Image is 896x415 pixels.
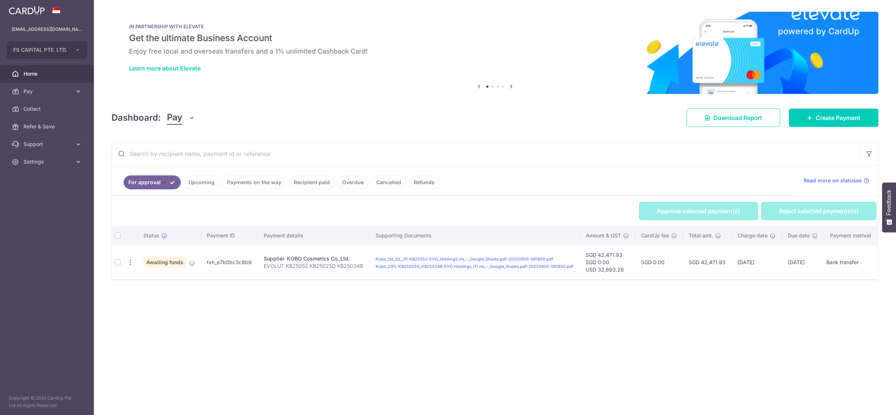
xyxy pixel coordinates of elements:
[184,175,219,189] a: Upcoming
[782,245,824,279] td: [DATE]
[689,232,713,239] span: Total amt.
[816,113,860,122] span: Create Payment
[635,245,683,279] td: SGD 0.00
[9,6,45,15] img: CardUp
[23,141,72,148] span: Support
[111,12,878,94] img: Renovation banner
[201,226,258,245] th: Payment ID
[409,175,439,189] a: Refunds
[804,177,869,184] a: Read more on statuses
[788,232,810,239] span: Due date
[129,47,861,56] h6: Enjoy free local and overseas transfers and a 1% unlimited Cashback Card!
[376,256,553,262] a: Kobo_1st_30__PI-KB25052-EVO_HoldingS.xls_-_Google_Sheets.pdf-20250905-091850.pdf
[370,226,580,245] th: Supporting Documents
[641,232,669,239] span: CardUp fee
[264,262,364,270] p: EVOLUT KB25052 KB25025D KB25034B
[372,175,406,189] a: Cancelled
[12,26,82,33] p: [EMAIL_ADDRESS][DOMAIN_NAME]
[124,175,181,189] a: For approval
[23,123,72,130] span: Refer & Save
[143,257,186,267] span: Awaiting funds
[580,245,635,279] td: SGD 42,471.93 SGD 0.00 USD 32,893.28
[826,259,859,266] span: Bank transfer
[376,264,573,269] a: Kobo_CIPL-KB25025D_KB25034B-EVO Holdings_(1).xls_-_Google_Sheets.pdf-20250905-091850.pdf
[222,175,286,189] a: Payments on the way
[167,111,182,125] span: Pay
[129,65,201,72] a: Learn more about Elevate
[789,109,878,127] a: Create Payment
[289,175,334,189] a: Recipient paid
[23,158,72,165] span: Settings
[201,245,258,279] td: txn_e7b0bc3c8b9
[337,175,369,189] a: Overdue
[732,245,782,279] td: [DATE]
[586,232,621,239] span: Amount & GST
[129,23,861,29] p: IN PARTNERSHIP WITH ELEVATE
[264,255,364,262] div: Supplier. KOBO Cosmetics Co.,Ltd.
[23,88,72,95] span: Pay
[804,177,862,184] span: Read more on statuses
[258,226,370,245] th: Payment details
[882,182,896,232] button: Feedback - Show survey
[683,245,732,279] td: SGD 42,471.93
[713,113,762,122] span: Download Report
[143,232,159,239] span: Status
[129,32,861,44] h5: Get the ultimate Business Account
[23,70,72,77] span: Home
[687,109,780,127] a: Download Report
[167,111,195,125] button: Pay
[7,41,87,59] button: FS CAPITAL PTE. LTD.
[13,46,67,54] span: FS CAPITAL PTE. LTD.
[111,111,161,124] h4: Dashboard:
[738,232,768,239] span: Charge date
[23,105,72,113] span: Collect
[824,226,880,245] th: Payment method
[886,190,892,215] span: Feedback
[112,142,860,165] input: Search by recipient name, payment id or reference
